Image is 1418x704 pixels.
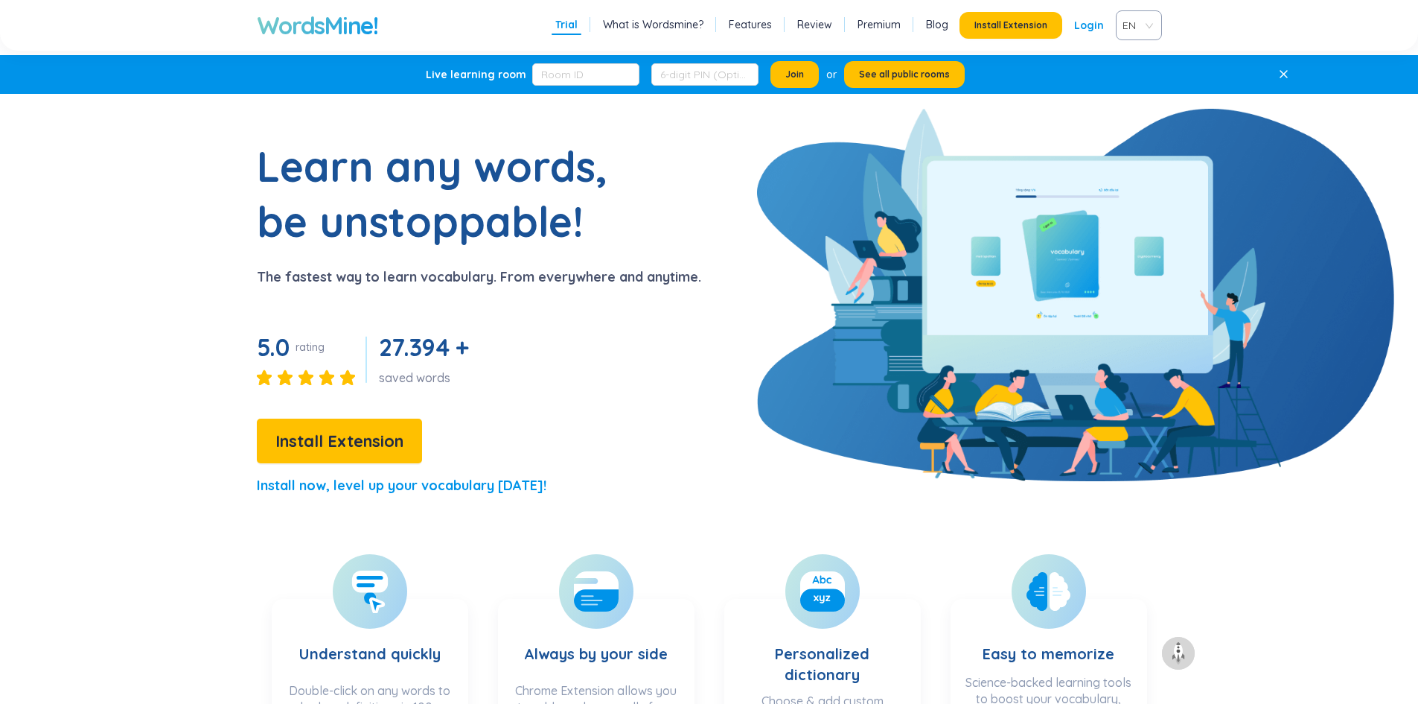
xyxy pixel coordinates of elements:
h1: Learn any words, be unstoppable! [257,139,629,249]
input: 6-digit PIN (Optional) [651,63,758,86]
a: What is Wordsmine? [603,17,703,32]
h3: Personalized dictionary [739,614,906,685]
p: Install now, level up your vocabulary [DATE]! [257,475,546,496]
a: Trial [555,17,578,32]
h3: Understand quickly [299,614,441,675]
img: to top [1166,641,1190,665]
div: saved words [379,370,475,386]
input: Room ID [532,63,639,86]
div: or [826,66,837,83]
a: Install Extension [257,435,422,450]
span: Join [785,69,804,80]
span: See all public rooms [859,69,950,80]
span: 27.394 + [379,332,469,362]
span: Install Extension [275,428,403,454]
button: See all public rooms [844,61,965,88]
a: Premium [857,17,901,32]
button: Install Extension [959,12,1062,39]
button: Join [770,61,819,88]
h3: Easy to memorize [983,614,1114,667]
button: Install Extension [257,419,422,463]
h3: Always by your side [524,614,668,675]
div: Live learning room [426,67,526,82]
a: Login [1074,12,1104,39]
a: WordsMine! [257,10,378,40]
a: Review [797,17,832,32]
a: Blog [926,17,948,32]
span: 5.0 [257,332,290,362]
span: VIE [1122,14,1149,37]
span: Install Extension [974,19,1047,31]
p: The fastest way to learn vocabulary. From everywhere and anytime. [257,267,701,288]
a: Features [729,17,772,32]
div: rating [296,340,325,355]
